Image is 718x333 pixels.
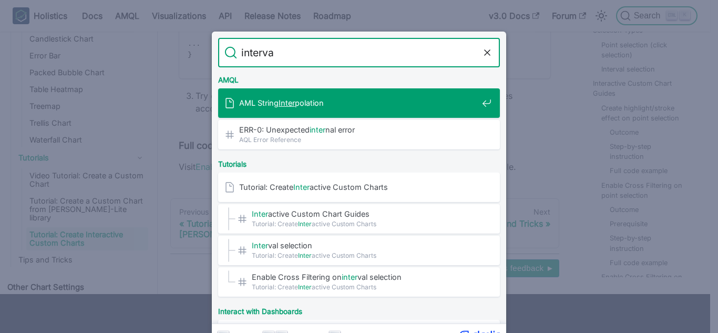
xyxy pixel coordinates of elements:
[239,98,478,108] span: AML String polation
[252,240,478,250] span: val selection​
[252,282,478,292] span: Tutorial: Create active Custom Charts
[252,272,478,282] span: Enable Cross Filtering on val selection​
[310,125,325,134] mark: inter
[216,152,502,173] div: Tutorials
[218,120,500,149] a: ERR-0: Unexpectedinternal error​AQL Error Reference
[252,209,268,218] mark: Inter
[218,88,500,118] a: AML StringInterpolation
[252,219,478,229] span: Tutorial: Create active Custom Charts
[298,220,312,228] mark: Inter
[298,283,312,291] mark: Inter
[239,125,478,135] span: ERR-0: Unexpected nal error​
[481,46,494,59] button: Clear the query
[216,299,502,320] div: Interact with Dashboards
[218,173,500,202] a: Tutorial: CreateInteractive Custom Charts
[279,98,295,107] mark: Inter
[239,182,478,192] span: Tutorial: Create active Custom Charts
[218,204,500,234] a: Interactive Custom Chart Guides​Tutorial: CreateInteractive Custom Charts
[237,38,481,67] input: Search docs
[216,67,502,88] div: AMQL
[293,183,310,191] mark: Inter
[218,236,500,265] a: Interval selection​Tutorial: CreateInteractive Custom Charts
[239,135,478,145] span: AQL Error Reference
[252,241,268,250] mark: Inter
[342,273,357,281] mark: inter
[252,209,478,219] span: active Custom Chart Guides​
[218,267,500,297] a: Enable Cross Filtering oninterval selection​Tutorial: CreateInteractive Custom Charts
[252,250,478,260] span: Tutorial: Create active Custom Charts
[298,251,312,259] mark: Inter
